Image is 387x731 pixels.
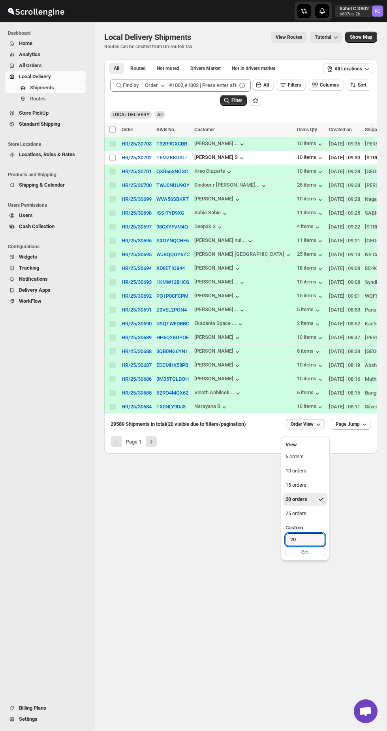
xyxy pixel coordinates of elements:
[5,274,86,285] button: Notifications
[329,237,360,245] div: [DATE] | 09:21
[329,127,352,132] span: Created on
[122,224,152,230] button: HR/25/30697
[194,376,241,383] button: [PERSON_NAME]
[19,62,42,68] span: All Orders
[122,265,152,271] button: HR/25/30694
[156,251,190,257] button: WJBQQOY6ZC
[122,196,152,202] button: HR/25/30699
[286,481,306,489] div: 15 orders
[194,237,246,243] div: [PERSON_NAME] nul...
[329,375,360,383] div: [DATE] | 08:16
[329,334,360,342] div: [DATE] | 08:47
[156,404,186,410] button: TX0NLY9DJ3
[297,182,324,190] div: 25 items
[297,196,324,204] button: 10 items
[297,251,324,259] div: 25 items
[194,320,244,328] button: Ekadanta Space ...
[5,285,86,296] button: Delivery Apps
[297,389,321,397] div: 6 items
[194,348,241,356] button: [PERSON_NAME]
[8,244,89,250] span: Configurations
[194,306,246,314] button: [PERSON_NAME]...
[194,334,241,342] button: [PERSON_NAME]
[8,172,89,178] span: Products and Shipping
[156,376,189,382] button: 3M35TQLDOH
[297,223,321,231] button: 4 items
[297,306,321,314] button: 5 items
[194,403,228,411] div: Narayana B
[329,223,360,231] div: [DATE] | 09:22
[297,376,324,383] button: 10 items
[5,251,86,263] button: Widgets
[329,320,360,328] div: [DATE] | 08:52
[5,296,86,307] button: WorkFlow
[297,334,324,342] div: 10 items
[345,32,377,43] button: Map action label
[5,93,86,104] button: Routes
[156,182,190,188] button: TWJ0NUU9OY
[156,224,188,230] button: 98CXYFVM4Q
[8,202,89,208] span: Users Permissions
[315,34,331,40] span: Tutorial
[194,389,242,397] button: Vinoth Anbilsek...
[5,49,86,60] button: Analytics
[139,439,141,445] b: 1
[194,320,237,326] div: Ekadanta Space ...
[111,436,157,447] nav: Pagination
[263,82,269,88] span: All
[329,361,360,369] div: [DATE] | 08:19
[297,168,324,176] button: 10 items
[122,293,152,299] div: HR/25/30692
[286,525,303,531] span: Custom
[286,453,304,461] div: 5 orders
[297,210,324,217] button: 11 items
[329,264,360,272] div: [DATE] | 09:08
[227,63,280,74] button: Un-claimable
[297,348,321,356] div: 8 items
[297,237,324,245] button: 11 items
[297,403,324,411] button: 10 items
[146,436,157,447] button: Next
[231,98,242,103] span: Filter
[19,74,51,79] span: Local Delivery
[122,251,152,257] button: HR/25/30695
[19,121,60,127] span: Standard Shipping
[104,43,194,50] p: Routes can be created from Un-routed tab
[122,334,152,340] button: HR/25/30689
[122,182,152,188] button: HR/25/30700
[329,181,360,189] div: [DATE] | 09:28
[156,293,188,299] button: PQ1P0CFCPM
[329,278,360,286] div: [DATE] | 09:08
[297,265,324,273] button: 18 items
[5,38,86,49] button: Home
[297,362,324,370] div: 10 items
[309,79,344,91] button: Columns
[122,348,152,354] button: HR/25/30688
[350,34,372,40] span: Show Map
[130,65,146,72] span: Routed
[19,223,54,229] span: Cash Collection
[122,376,152,382] button: HR/25/30686
[156,362,188,368] button: EDDMHK58PB
[297,127,317,132] span: Items Qty
[156,321,190,327] button: DSQTWEDBBG
[194,140,246,148] button: [PERSON_NAME]...
[122,141,152,147] div: HR/25/30703
[323,63,373,74] button: All Locations
[5,179,86,191] button: Shipping & Calendar
[320,82,339,88] span: Columns
[30,85,54,91] span: Shipments
[169,79,237,92] input: #1002,#1003 | Press enter after typing
[5,149,86,160] button: Locations, Rules & Rates
[145,81,158,89] div: Order
[358,82,366,88] span: Sort
[194,127,215,132] span: Customer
